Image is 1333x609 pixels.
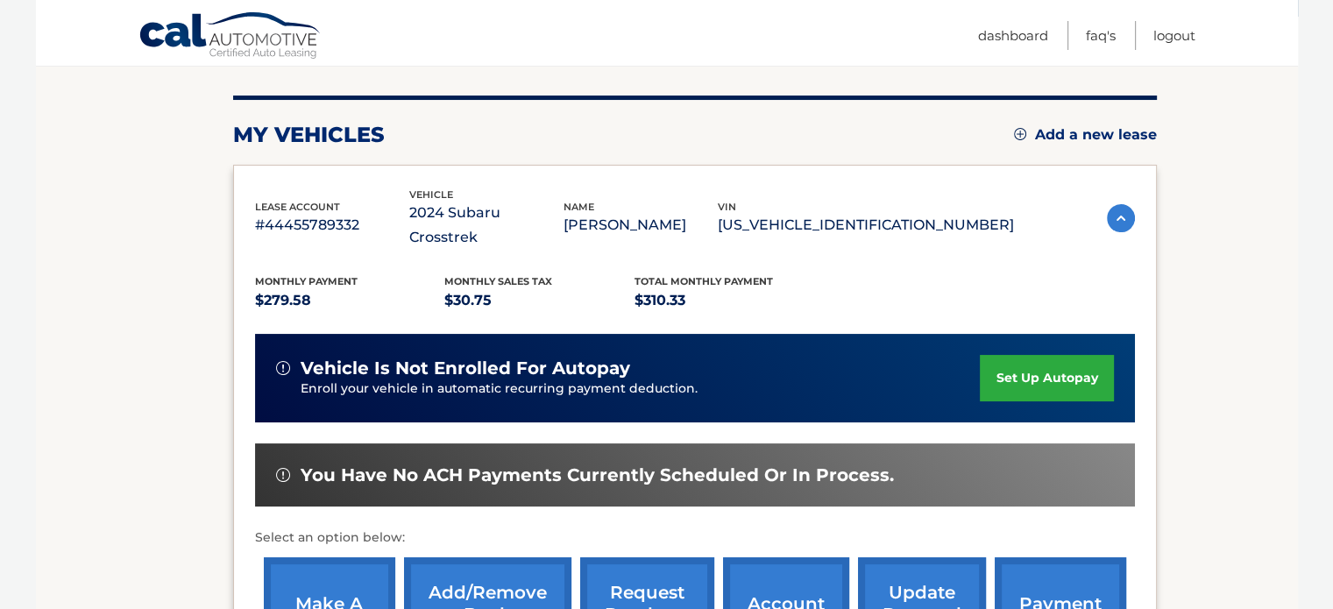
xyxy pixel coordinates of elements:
p: $310.33 [635,288,825,313]
p: $279.58 [255,288,445,313]
span: name [564,201,594,213]
p: [PERSON_NAME] [564,213,718,237]
p: Select an option below: [255,528,1135,549]
img: alert-white.svg [276,361,290,375]
span: vehicle is not enrolled for autopay [301,358,630,379]
span: Monthly sales Tax [444,275,552,287]
span: vehicle [409,188,453,201]
a: FAQ's [1086,21,1116,50]
img: alert-white.svg [276,468,290,482]
p: $30.75 [444,288,635,313]
a: Dashboard [978,21,1048,50]
span: lease account [255,201,340,213]
a: set up autopay [980,355,1113,401]
p: #44455789332 [255,213,409,237]
span: Total Monthly Payment [635,275,773,287]
p: 2024 Subaru Crosstrek [409,201,564,250]
a: Add a new lease [1014,126,1157,144]
span: vin [718,201,736,213]
h2: my vehicles [233,122,385,148]
a: Cal Automotive [138,11,323,62]
span: You have no ACH payments currently scheduled or in process. [301,464,894,486]
span: Monthly Payment [255,275,358,287]
img: add.svg [1014,128,1026,140]
p: [US_VEHICLE_IDENTIFICATION_NUMBER] [718,213,1014,237]
p: Enroll your vehicle in automatic recurring payment deduction. [301,379,981,399]
img: accordion-active.svg [1107,204,1135,232]
a: Logout [1153,21,1195,50]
